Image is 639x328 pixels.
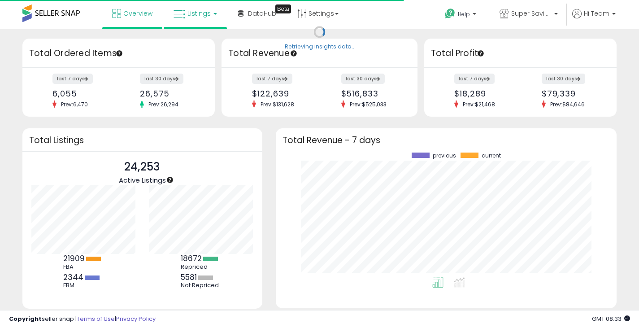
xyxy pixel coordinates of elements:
div: $122,639 [252,89,313,98]
span: Prev: 6,470 [57,101,92,108]
p: 24,253 [119,158,166,175]
div: $516,833 [341,89,402,98]
b: 5581 [181,272,197,283]
div: 6,055 [52,89,112,98]
div: Tooltip anchor [477,49,485,57]
span: previous [433,153,456,159]
div: Not Repriced [181,282,221,289]
label: last 30 days [341,74,385,84]
span: Hi Team [584,9,609,18]
span: Prev: $84,646 [546,101,589,108]
h3: Total Ordered Items [29,47,208,60]
div: seller snap | | [9,315,156,324]
label: last 7 days [52,74,93,84]
label: last 30 days [140,74,183,84]
span: Super Savings Now (NEW) [511,9,552,18]
div: Tooltip anchor [290,49,298,57]
span: Prev: $21,468 [458,101,500,108]
label: last 30 days [542,74,585,84]
b: 18672 [181,253,202,264]
div: Tooltip anchor [166,176,174,184]
div: $79,339 [542,89,601,98]
div: FBA [63,263,104,271]
h3: Total Profit [431,47,610,60]
h3: Total Revenue - 7 days [283,137,610,144]
div: Tooltip anchor [275,4,291,13]
a: Help [438,1,485,29]
div: 26,575 [140,89,199,98]
b: 21909 [63,253,85,264]
span: Listings [187,9,211,18]
a: Hi Team [572,9,616,29]
span: Prev: $131,628 [256,101,299,108]
h3: Total Revenue [228,47,411,60]
label: last 7 days [252,74,292,84]
strong: Copyright [9,315,42,323]
h3: Total Listings [29,137,256,144]
div: FBM [63,282,104,289]
span: current [482,153,501,159]
div: Retrieving insights data.. [285,43,354,51]
a: Terms of Use [77,315,115,323]
a: Privacy Policy [116,315,156,323]
div: Repriced [181,263,221,271]
i: Get Help [444,8,456,19]
div: Tooltip anchor [115,49,123,57]
span: DataHub [248,9,276,18]
span: Overview [123,9,152,18]
span: Prev: $525,033 [345,101,391,108]
span: Help [458,10,470,18]
span: 2025-10-9 08:33 GMT [592,315,630,323]
div: $18,289 [454,89,513,98]
span: Active Listings [119,175,166,185]
label: last 7 days [454,74,495,84]
span: Prev: 26,294 [144,101,183,108]
b: 2344 [63,272,83,283]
